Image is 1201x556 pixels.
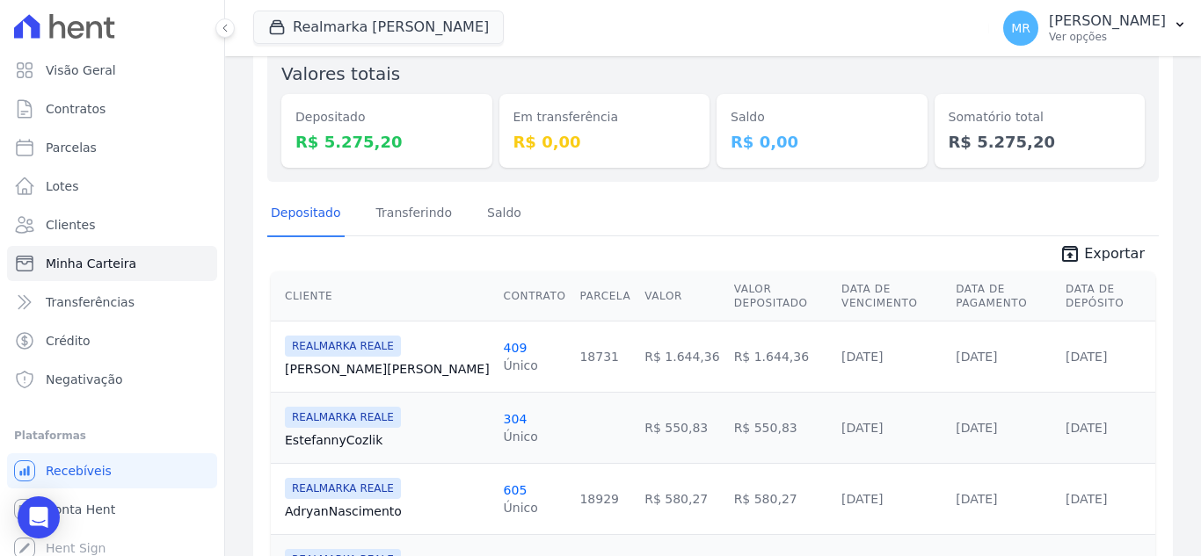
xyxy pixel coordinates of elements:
a: Depositado [267,191,345,237]
a: [DATE] [841,421,883,435]
a: Transferindo [373,191,456,237]
a: 18731 [579,350,619,364]
p: [PERSON_NAME] [1049,12,1166,30]
span: REALMARKA REALE [285,407,401,428]
a: [DATE] [1066,421,1107,435]
span: Visão Geral [46,61,116,79]
a: AdryanNascimento [285,502,490,520]
a: Saldo [484,191,525,237]
div: Único [504,357,538,374]
p: Ver opções [1049,30,1166,44]
span: Crédito [46,332,91,350]
th: Parcela [572,271,637,321]
a: [DATE] [1066,350,1107,364]
a: Parcelas [7,130,217,165]
a: [DATE] [956,350,997,364]
a: [DATE] [841,492,883,506]
dt: Depositado [295,108,478,126]
div: Open Intercom Messenger [18,496,60,538]
span: Minha Carteira [46,255,136,272]
div: Único [504,499,538,516]
span: Parcelas [46,139,97,156]
label: Valores totais [281,63,400,84]
td: R$ 550,83 [727,392,834,463]
a: unarchive Exportar [1045,243,1159,268]
td: R$ 550,83 [637,392,726,463]
span: Exportar [1084,243,1145,264]
span: Recebíveis [46,462,112,480]
span: Conta Hent [46,501,115,518]
dt: Somatório total [949,108,1132,126]
a: [DATE] [1066,492,1107,506]
a: 605 [504,483,528,497]
span: Negativação [46,371,123,388]
button: Realmarka [PERSON_NAME] [253,11,504,44]
a: 304 [504,412,528,426]
span: MR [1011,22,1030,34]
a: Lotes [7,169,217,204]
a: Contratos [7,91,217,126]
th: Data de Pagamento [949,271,1059,321]
td: R$ 1.644,36 [637,321,726,392]
a: Visão Geral [7,53,217,88]
span: Transferências [46,293,135,311]
a: Minha Carteira [7,246,217,281]
i: unarchive [1059,243,1081,264]
span: Contratos [46,100,106,118]
dt: Saldo [731,108,913,126]
a: [PERSON_NAME][PERSON_NAME] [285,360,490,378]
th: Data de Depósito [1059,271,1155,321]
span: REALMARKA REALE [285,478,401,499]
span: Lotes [46,177,79,195]
th: Valor [637,271,726,321]
a: 18929 [579,492,619,506]
td: R$ 580,27 [637,463,726,534]
a: [DATE] [841,350,883,364]
th: Data de Vencimento [834,271,949,321]
a: 409 [504,341,528,355]
div: Único [504,428,538,445]
dt: Em transferência [513,108,696,126]
a: EstefannyCozlik [285,431,490,449]
dd: R$ 0,00 [513,130,696,154]
td: R$ 580,27 [727,463,834,534]
dd: R$ 5.275,20 [949,130,1132,154]
a: Conta Hent [7,492,217,527]
a: [DATE] [956,421,997,435]
button: MR [PERSON_NAME] Ver opções [989,4,1201,53]
a: Clientes [7,207,217,242]
th: Valor Depositado [727,271,834,321]
a: Recebíveis [7,453,217,488]
span: Clientes [46,216,95,234]
a: Crédito [7,323,217,358]
a: Negativação [7,362,217,397]
th: Cliente [271,271,497,321]
dd: R$ 0,00 [731,130,913,154]
div: Plataformas [14,425,210,446]
a: Transferências [7,285,217,320]
span: REALMARKA REALE [285,336,401,357]
th: Contrato [497,271,573,321]
a: [DATE] [956,492,997,506]
td: R$ 1.644,36 [727,321,834,392]
dd: R$ 5.275,20 [295,130,478,154]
